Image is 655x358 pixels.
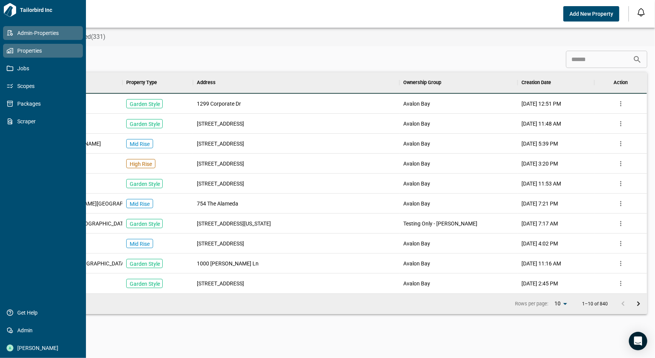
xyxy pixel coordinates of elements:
[3,114,83,128] a: Scraper
[122,72,193,93] div: Property Type
[130,280,160,288] p: Garden Style
[515,300,548,307] p: Rows per page:
[629,332,647,350] div: Open Intercom Messenger
[13,65,76,72] span: Jobs
[403,120,430,128] span: Avalon Bay
[521,220,558,227] span: [DATE] 7:17 AM
[403,72,441,93] div: Ownership Group
[521,100,561,108] span: [DATE] 12:51 PM
[403,280,430,287] span: Avalon Bay
[3,44,83,58] a: Properties
[631,296,646,312] button: Go to next page
[197,100,241,108] span: 1299 Corporate Dr
[3,79,83,93] a: Scopes
[582,302,608,307] p: 1–10 of 840
[403,260,430,267] span: Avalon Bay
[17,6,83,14] span: Tailorbird Inc
[197,72,216,93] div: Address
[130,160,152,168] p: High Rise
[197,280,244,287] span: [STREET_ADDRESS]
[521,120,561,128] span: [DATE] 11:48 AM
[403,200,430,207] span: Avalon Bay
[197,160,244,167] span: [STREET_ADDRESS]
[594,72,647,93] div: Action
[615,138,627,149] button: more
[197,240,244,247] span: [STREET_ADDRESS]
[3,97,83,111] a: Packages
[521,180,561,187] span: [DATE] 11:53 AM
[521,260,561,267] span: [DATE] 11:16 AM
[3,26,83,40] a: Admin-Properties
[130,240,150,248] p: Mid Rise
[13,47,76,55] span: Properties
[130,180,160,188] p: Garden Style
[197,140,244,148] span: [STREET_ADDRESS]
[615,158,627,169] button: more
[13,118,76,125] span: Scraper
[197,200,238,207] span: 754 The Alameda
[130,120,160,128] p: Garden Style
[615,98,627,109] button: more
[403,220,477,227] span: Testing Only - [PERSON_NAME]
[403,100,430,108] span: Avalon Bay
[635,6,647,18] button: Open notification feed
[3,323,83,337] a: Admin
[32,220,177,227] span: [DATE]-[US_STATE][GEOGRAPHIC_DATA] APARTMENTS-TEST
[521,280,558,287] span: [DATE] 2:45 PM
[521,140,558,148] span: [DATE] 5:39 PM
[615,278,627,289] button: more
[403,180,430,187] span: Avalon Bay
[197,180,244,187] span: [STREET_ADDRESS]
[13,309,76,317] span: Get Help
[197,220,271,227] span: [STREET_ADDRESS][US_STATE]
[13,327,76,334] span: Admin
[20,28,655,46] div: base tabs
[521,72,551,93] div: Creation Date
[3,61,83,75] a: Jobs
[563,6,619,22] button: Add New Property
[615,178,627,189] button: more
[28,72,122,93] div: Property Name
[13,100,76,108] span: Packages
[521,240,558,247] span: [DATE] 4:02 PM
[13,344,76,352] span: [PERSON_NAME]
[518,72,594,93] div: Creation Date
[521,160,558,167] span: [DATE] 3:20 PM
[126,72,157,93] div: Property Type
[569,10,613,18] span: Add New Property
[551,298,570,309] div: 10
[13,29,76,37] span: Admin-Properties
[615,218,627,229] button: more
[403,160,430,167] span: Avalon Bay
[399,72,517,93] div: Ownership Group
[130,200,150,208] p: Mid Rise
[403,240,430,247] span: Avalon Bay
[403,140,430,148] span: Avalon Bay
[615,238,627,249] button: more
[615,258,627,269] button: more
[521,200,558,207] span: [DATE] 7:21 PM
[130,140,150,148] p: Mid Rise
[130,260,160,268] p: Garden Style
[197,260,259,267] span: 1000 [PERSON_NAME] Ln
[130,220,160,228] p: Garden Style
[130,100,160,108] p: Garden Style
[32,200,148,207] span: Avalon at [PERSON_NAME][GEOGRAPHIC_DATA]
[197,120,244,128] span: [STREET_ADDRESS]
[614,72,628,93] div: Action
[68,33,106,41] span: Archived(331)
[193,72,399,93] div: Address
[615,118,627,129] button: more
[13,82,76,90] span: Scopes
[615,198,627,209] button: more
